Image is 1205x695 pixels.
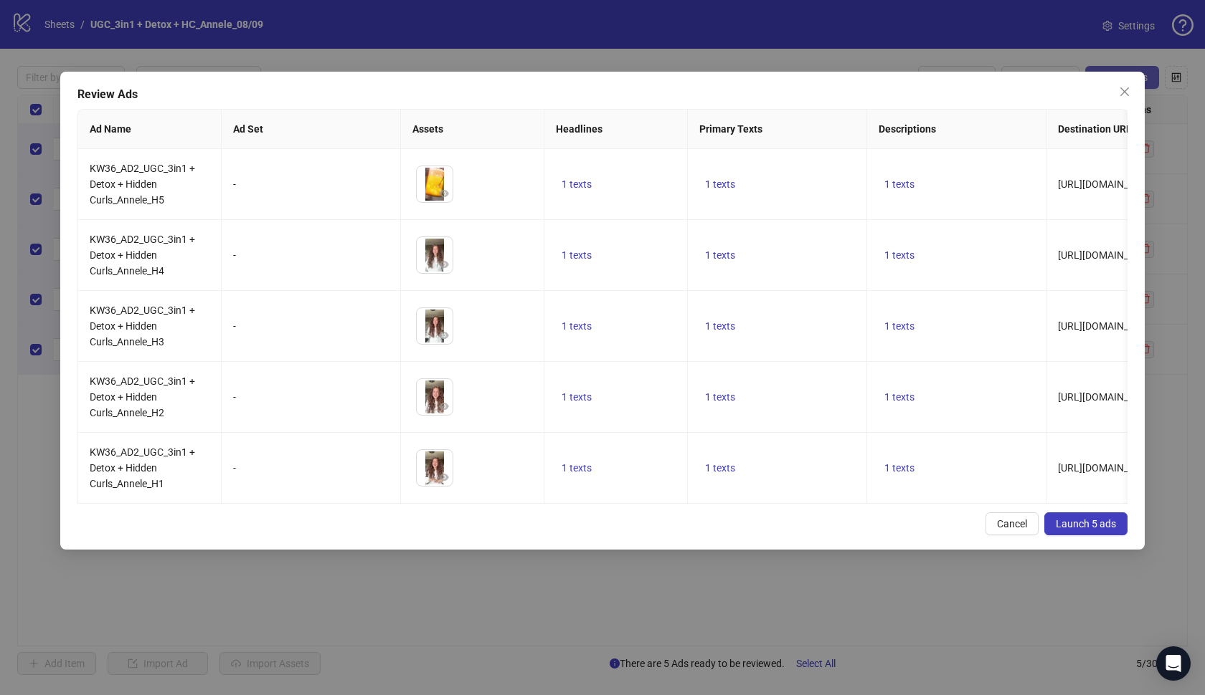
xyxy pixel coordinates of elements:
button: 1 texts [699,317,741,335]
button: Cancel [986,512,1039,535]
span: 1 texts [705,391,735,403]
span: [URL][DOMAIN_NAME] [1058,462,1159,474]
span: eye [439,259,449,269]
span: [URL][DOMAIN_NAME] [1058,249,1159,261]
span: 1 texts [705,178,735,190]
span: 1 texts [884,320,915,332]
th: Ad Set [222,110,401,149]
th: Assets [401,110,544,149]
span: 1 texts [705,249,735,261]
button: Preview [435,327,453,344]
span: eye [439,330,449,340]
button: 1 texts [879,176,920,193]
button: Close [1113,80,1136,103]
span: 1 texts [884,462,915,474]
button: 1 texts [879,246,920,264]
button: Preview [435,398,453,415]
button: 1 texts [879,459,920,476]
th: Destination URL [1046,110,1190,149]
span: eye [439,188,449,198]
span: 1 texts [562,178,592,190]
button: 1 texts [556,176,597,193]
button: 1 texts [556,388,597,406]
img: Asset 1 [417,379,453,415]
img: Asset 1 [417,166,453,202]
span: [URL][DOMAIN_NAME] [1058,320,1159,332]
div: - [233,460,389,476]
span: [URL][DOMAIN_NAME] [1058,391,1159,403]
span: KW36_AD2_UGC_3in1 + Detox + Hidden Curls_Annele_H5 [90,163,195,206]
th: Headlines [544,110,688,149]
button: 1 texts [879,388,920,406]
span: 1 texts [884,391,915,403]
span: close [1119,86,1130,97]
button: Preview [435,469,453,486]
img: Asset 1 [417,450,453,486]
div: Open Intercom Messenger [1156,646,1191,681]
button: Preview [435,185,453,202]
img: Asset 1 [417,308,453,344]
span: 1 texts [562,320,592,332]
span: 1 texts [562,391,592,403]
span: eye [439,401,449,411]
span: KW36_AD2_UGC_3in1 + Detox + Hidden Curls_Annele_H3 [90,305,195,347]
span: Cancel [997,518,1027,529]
span: Launch 5 ads [1056,518,1116,529]
th: Primary Texts [688,110,867,149]
span: 1 texts [705,320,735,332]
span: 1 texts [884,249,915,261]
span: [URL][DOMAIN_NAME] [1058,178,1159,190]
button: 1 texts [556,246,597,264]
button: 1 texts [699,459,741,476]
button: 1 texts [699,246,741,264]
span: eye [439,472,449,482]
span: KW36_AD2_UGC_3in1 + Detox + Hidden Curls_Annele_H1 [90,446,195,489]
button: 1 texts [556,317,597,335]
span: 1 texts [562,462,592,474]
div: - [233,176,389,192]
div: - [233,247,389,263]
span: 1 texts [705,462,735,474]
div: Review Ads [77,86,1128,103]
button: Preview [435,256,453,273]
button: 1 texts [699,388,741,406]
span: 1 texts [562,249,592,261]
span: 1 texts [884,178,915,190]
th: Descriptions [867,110,1046,149]
button: 1 texts [699,176,741,193]
div: - [233,389,389,405]
span: KW36_AD2_UGC_3in1 + Detox + Hidden Curls_Annele_H4 [90,234,195,277]
div: - [233,318,389,334]
th: Ad Name [78,110,222,149]
img: Asset 1 [417,237,453,273]
button: Launch 5 ads [1044,512,1128,535]
span: KW36_AD2_UGC_3in1 + Detox + Hidden Curls_Annele_H2 [90,375,195,418]
button: 1 texts [556,459,597,476]
button: 1 texts [879,317,920,335]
